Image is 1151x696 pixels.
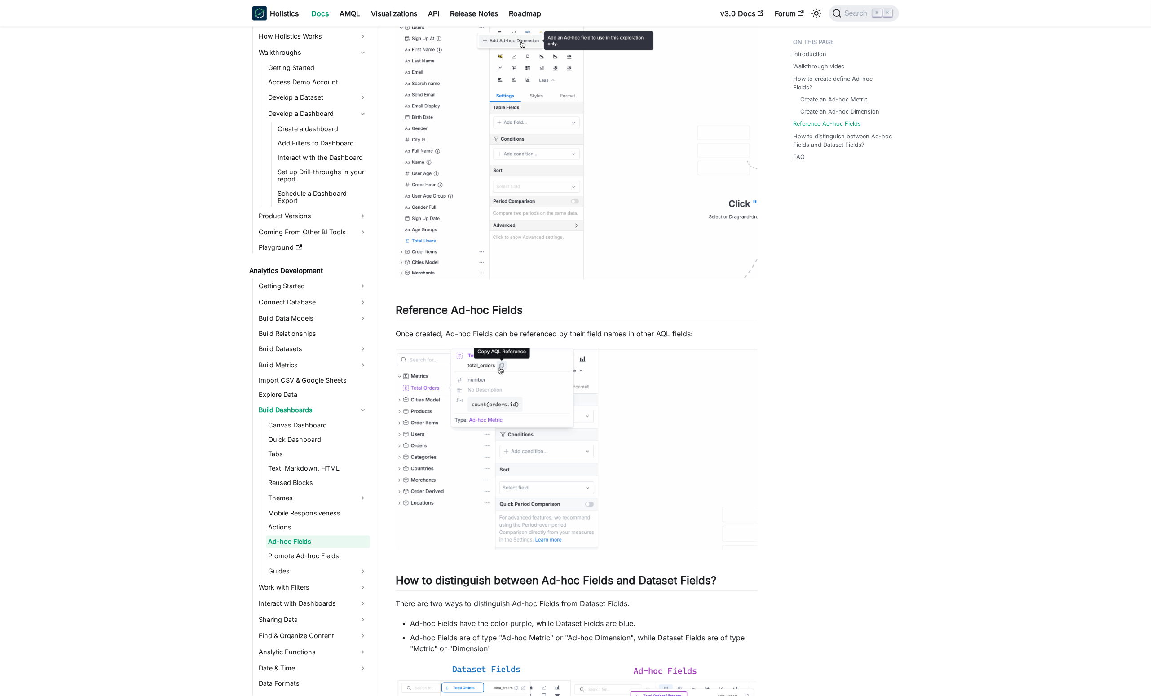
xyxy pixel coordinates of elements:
[256,342,370,356] a: Build Datasets
[256,629,370,643] a: Find & Organize Content
[266,448,370,460] a: Tabs
[504,6,547,21] a: Roadmap
[275,187,370,207] a: Schedule a Dashboard Export
[266,433,370,446] a: Quick Dashboard
[256,225,370,239] a: Coming From Other BI Tools
[794,50,827,58] a: Introduction
[794,132,894,149] a: How to distinguish between Ad-hoc Fields and Dataset Fields?
[256,29,370,44] a: How Holistics Works
[266,476,370,489] a: Reused Blocks
[256,279,370,293] a: Getting Started
[275,151,370,164] a: Interact with the Dashboard
[801,95,868,104] a: Create an Ad-hoc Metric
[266,419,370,432] a: Canvas Dashboard
[801,107,880,116] a: Create an Ad-hoc Dimension
[410,632,758,654] li: Ad-hoc Fields are of type "Ad-hoc Metric" or "Ad-hoc Dimension", while Dataset Fields are of type...
[873,9,882,17] kbd: ⌘
[794,153,805,161] a: FAQ
[423,6,445,21] a: API
[256,403,370,417] a: Build Dashboards
[256,581,370,595] a: Work with Filters
[306,6,335,21] a: Docs
[396,304,758,321] h2: Reference Ad-hoc Fields
[266,550,370,563] a: Promote Ad-hoc Fields
[252,6,299,21] a: HolisticsHolistics
[275,137,370,150] a: Add Filters to Dashboard
[266,90,370,105] a: Develop a Dataset
[396,348,758,550] img: aql-adhoc_aql_usage
[256,597,370,611] a: Interact with Dashboards
[794,62,845,70] a: Walkthrough video
[396,598,758,609] p: There are two ways to distinguish Ad-hoc Fields from Dataset Fields:
[270,8,299,19] b: Holistics
[715,6,769,21] a: v3.0 Docs
[829,5,899,22] button: Search (Command+K)
[842,9,873,18] span: Search
[247,264,370,277] a: Analytics Development
[256,209,370,223] a: Product Versions
[256,358,370,372] a: Build Metrics
[256,311,370,326] a: Build Data Models
[256,678,370,690] a: Data Formats
[243,27,378,696] nav: Docs sidebar
[769,6,809,21] a: Forum
[266,536,370,548] a: Ad-hoc Fields
[266,564,370,579] a: Guides
[794,75,894,92] a: How to create define Ad-hoc Fields?
[794,119,861,128] a: Reference Ad-hoc Fields
[445,6,504,21] a: Release Notes
[396,328,758,339] p: Once created, Ad-hoc Fields can be referenced by their field names in other AQL fields:
[809,6,824,21] button: Switch between dark and light mode (currently light mode)
[275,166,370,185] a: Set up Drill-throughs in your report
[275,123,370,135] a: Create a dashboard
[256,613,370,627] a: Sharing Data
[410,618,758,629] li: Ad-hoc Fields have the color purple, while Dataset Fields are blue.
[266,521,370,534] a: Actions
[335,6,366,21] a: AMQL
[252,6,267,21] img: Holistics
[256,374,370,387] a: Import CSV & Google Sheets
[256,241,370,254] a: Playground
[256,645,370,660] a: Analytic Functions
[266,62,370,74] a: Getting Started
[256,45,370,60] a: Walkthroughs
[256,388,370,401] a: Explore Data
[266,76,370,88] a: Access Demo Account
[256,327,370,340] a: Build Relationships
[266,462,370,475] a: Text, Markdown, HTML
[256,661,370,676] a: Date & Time
[883,9,892,17] kbd: K
[266,491,370,505] a: Themes
[396,574,758,591] h2: How to distinguish between Ad-hoc Fields and Dataset Fields?
[266,106,370,121] a: Develop a Dashboard
[366,6,423,21] a: Visualizations
[256,295,370,309] a: Connect Database
[266,507,370,520] a: Mobile Responsiveness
